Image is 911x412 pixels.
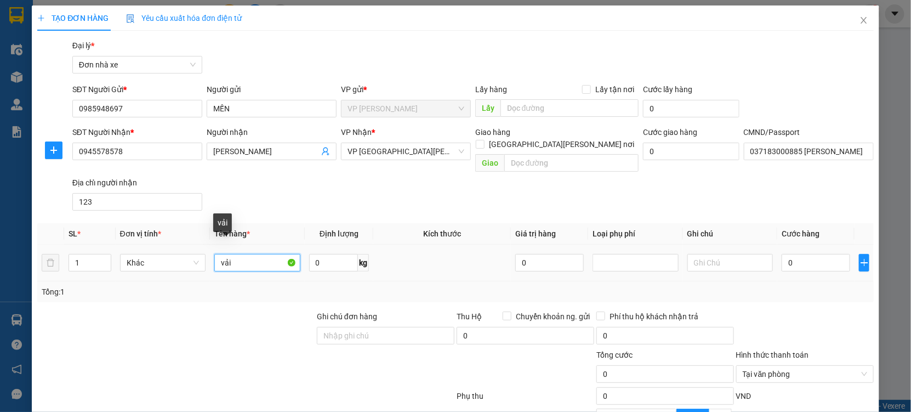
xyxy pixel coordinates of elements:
[475,128,510,137] span: Giao hàng
[214,229,250,238] span: Tên hàng
[859,16,868,25] span: close
[358,254,369,272] span: kg
[207,83,337,95] div: Người gửi
[859,258,869,267] span: plus
[849,5,879,36] button: Close
[321,147,330,156] span: user-add
[127,255,200,271] span: Khác
[348,143,464,160] span: VP Ninh Bình
[511,311,594,323] span: Chuyển khoản ng. gửi
[72,41,94,50] span: Đại lý
[45,146,62,155] span: plus
[591,83,639,95] span: Lấy tận nơi
[743,366,867,382] span: Tại văn phòng
[643,85,692,94] label: Cước lấy hàng
[504,154,639,172] input: Dọc đường
[500,99,639,117] input: Dọc đường
[45,142,62,159] button: plus
[348,100,464,117] span: VP Lê Duẩn
[72,177,202,189] div: Địa chỉ người nhận
[736,392,751,400] span: VND
[317,327,454,345] input: Ghi chú đơn hàng
[317,312,377,321] label: Ghi chú đơn hàng
[72,83,202,95] div: SĐT Người Gửi
[69,229,77,238] span: SL
[126,14,135,23] img: icon
[103,41,458,54] li: Hotline: 19001155
[683,223,778,245] th: Ghi chú
[859,254,869,272] button: plus
[214,254,300,272] input: VD: Bàn, Ghế
[207,126,337,138] div: Người nhận
[72,193,202,211] input: Địa chỉ của người nhận
[14,14,69,69] img: logo.jpg
[643,143,739,160] input: Cước giao hàng
[782,229,819,238] span: Cước hàng
[744,126,874,138] div: CMND/Passport
[103,27,458,41] li: Số 10 ngõ 15 Ngọc Hồi, [PERSON_NAME], [GEOGRAPHIC_DATA]
[605,311,703,323] span: Phí thu hộ khách nhận trả
[515,229,556,238] span: Giá trị hàng
[643,128,697,137] label: Cước giao hàng
[79,57,196,73] span: Đơn nhà xe
[120,229,161,238] span: Đơn vị tính
[42,286,352,298] div: Tổng: 1
[588,223,683,245] th: Loại phụ phí
[475,154,504,172] span: Giao
[475,99,500,117] span: Lấy
[341,83,471,95] div: VP gửi
[643,100,739,117] input: Cước lấy hàng
[475,85,507,94] span: Lấy hàng
[320,229,358,238] span: Định lượng
[423,229,461,238] span: Kích thước
[37,14,109,22] span: TẠO ĐƠN HÀNG
[42,254,59,272] button: delete
[213,213,232,232] div: vải
[515,254,584,272] input: 0
[455,390,595,409] div: Phụ thu
[687,254,773,272] input: Ghi Chú
[37,14,45,22] span: plus
[736,351,809,359] label: Hình thức thanh toán
[596,351,633,359] span: Tổng cước
[341,128,372,137] span: VP Nhận
[457,312,482,321] span: Thu Hộ
[14,80,191,98] b: GỬI : VP [PERSON_NAME]
[485,138,639,150] span: [GEOGRAPHIC_DATA][PERSON_NAME] nơi
[72,126,202,138] div: SĐT Người Nhận
[126,14,242,22] span: Yêu cầu xuất hóa đơn điện tử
